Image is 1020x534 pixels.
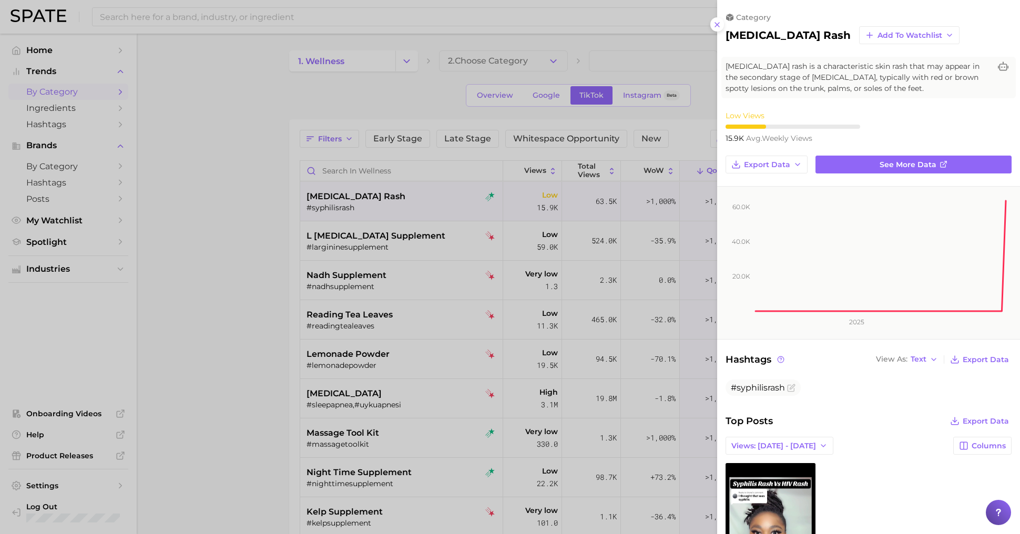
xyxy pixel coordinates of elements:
tspan: 2025 [849,318,864,326]
tspan: 20.0k [732,272,750,280]
span: Export Data [963,417,1009,426]
span: Text [911,356,926,362]
button: View AsText [873,353,941,366]
span: weekly views [746,133,812,143]
span: Export Data [744,160,790,169]
span: Add to Watchlist [878,31,942,40]
div: 3 / 10 [726,125,860,129]
div: Low Views [726,111,860,120]
tspan: 60.0k [732,203,750,211]
button: Export Data [947,414,1012,428]
a: See more data [815,156,1012,173]
span: #syphilisrash [731,383,785,393]
span: View As [876,356,907,362]
button: Columns [953,437,1012,455]
span: Views: [DATE] - [DATE] [731,441,816,450]
span: Export Data [963,355,1009,364]
button: Export Data [726,156,808,173]
abbr: average [746,133,762,143]
button: Add to Watchlist [859,26,960,44]
span: Top Posts [726,414,773,428]
span: See more data [880,160,936,169]
button: Flag as miscategorized or irrelevant [787,384,795,392]
span: [MEDICAL_DATA] rash is a characteristic skin rash that may appear in the secondary stage of [MEDI... [726,61,991,94]
h2: [MEDICAL_DATA] rash [726,29,851,42]
span: category [736,13,771,22]
span: Hashtags [726,352,786,367]
button: Views: [DATE] - [DATE] [726,437,833,455]
button: Export Data [947,352,1012,367]
span: 15.9k [726,133,746,143]
span: Columns [972,441,1006,450]
tspan: 40.0k [732,238,750,245]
